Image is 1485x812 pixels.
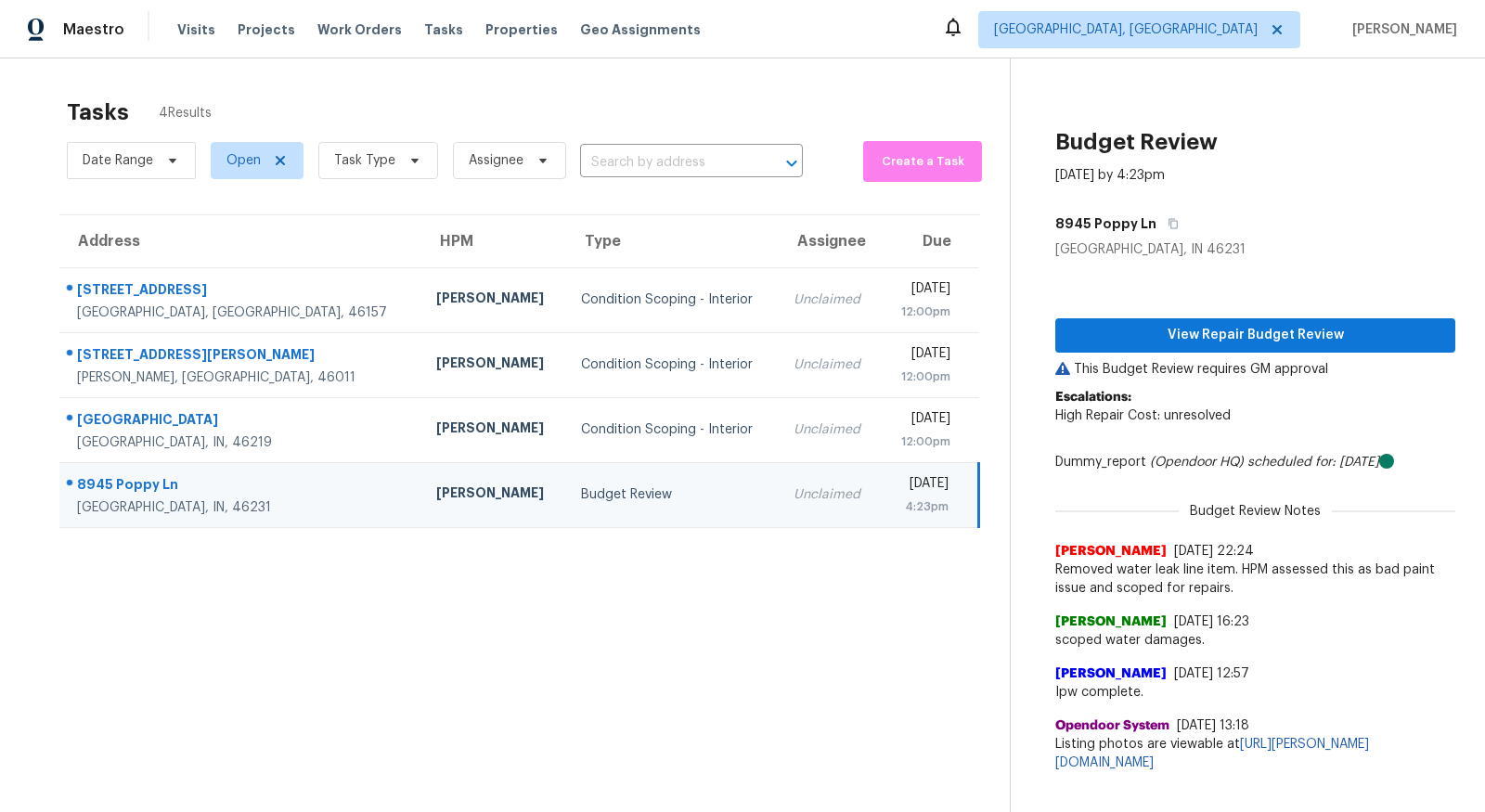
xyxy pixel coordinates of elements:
[1055,664,1167,683] span: [PERSON_NAME]
[1055,360,1455,379] p: This Budget Review requires GM approval
[1055,453,1455,471] div: Dummy_report
[1055,133,1218,151] h2: Budget Review
[896,303,950,321] div: 12:00pm
[238,20,295,39] span: Projects
[1055,542,1167,561] span: [PERSON_NAME]
[794,420,866,439] div: Unclaimed
[1174,615,1249,628] span: [DATE] 16:23
[896,344,950,367] div: [DATE]
[159,104,212,122] span: 4 Results
[1055,683,1455,702] span: Ipw complete.
[436,289,551,312] div: [PERSON_NAME]
[896,497,949,516] div: 4:23pm
[1055,561,1455,598] span: Removed water leak line item. HPM assessed this as bad paint issue and scoped for repairs.
[67,103,129,122] h2: Tasks
[1055,738,1369,769] a: [URL][PERSON_NAME][DOMAIN_NAME]
[1055,716,1169,735] span: Opendoor System
[1177,719,1249,732] span: [DATE] 13:18
[581,355,764,374] div: Condition Scoping - Interior
[1055,735,1455,772] span: Listing photos are viewable at
[1174,667,1249,680] span: [DATE] 12:57
[1247,456,1379,469] i: scheduled for: [DATE]
[485,20,558,39] span: Properties
[1070,324,1440,347] span: View Repair Budget Review
[1055,166,1165,185] div: [DATE] by 4:23pm
[581,420,764,439] div: Condition Scoping - Interior
[317,20,402,39] span: Work Orders
[1055,409,1231,422] span: High Repair Cost: unresolved
[1055,391,1131,404] b: Escalations:
[872,151,973,173] span: Create a Task
[1345,20,1457,39] span: [PERSON_NAME]
[77,345,407,368] div: [STREET_ADDRESS][PERSON_NAME]
[77,368,407,387] div: [PERSON_NAME], [GEOGRAPHIC_DATA], 46011
[779,150,805,176] button: Open
[794,290,866,309] div: Unclaimed
[1055,631,1455,650] span: scoped water damages.
[83,151,153,170] span: Date Range
[896,367,950,386] div: 12:00pm
[794,355,866,374] div: Unclaimed
[1055,318,1455,353] button: View Repair Budget Review
[334,151,395,170] span: Task Type
[436,483,551,507] div: [PERSON_NAME]
[896,432,950,451] div: 12:00pm
[581,290,764,309] div: Condition Scoping - Interior
[63,20,124,39] span: Maestro
[896,474,949,497] div: [DATE]
[1156,207,1182,240] button: Copy Address
[779,215,881,267] th: Assignee
[77,498,407,517] div: [GEOGRAPHIC_DATA], IN, 46231
[1055,214,1156,233] h5: 8945 Poppy Ln
[77,303,407,322] div: [GEOGRAPHIC_DATA], [GEOGRAPHIC_DATA], 46157
[1179,502,1332,521] span: Budget Review Notes
[436,354,551,377] div: [PERSON_NAME]
[436,419,551,442] div: [PERSON_NAME]
[1055,612,1167,631] span: [PERSON_NAME]
[896,279,950,303] div: [DATE]
[77,410,407,433] div: [GEOGRAPHIC_DATA]
[177,20,215,39] span: Visits
[794,485,866,504] div: Unclaimed
[59,215,421,267] th: Address
[1055,240,1455,259] div: [GEOGRAPHIC_DATA], IN 46231
[566,215,779,267] th: Type
[424,23,463,36] span: Tasks
[421,215,566,267] th: HPM
[226,151,261,170] span: Open
[994,20,1258,39] span: [GEOGRAPHIC_DATA], [GEOGRAPHIC_DATA]
[896,409,950,432] div: [DATE]
[1150,456,1244,469] i: (Opendoor HQ)
[1174,545,1254,558] span: [DATE] 22:24
[77,280,407,303] div: [STREET_ADDRESS]
[863,141,982,182] button: Create a Task
[881,215,979,267] th: Due
[77,433,407,452] div: [GEOGRAPHIC_DATA], IN, 46219
[580,20,701,39] span: Geo Assignments
[580,148,751,177] input: Search by address
[581,485,764,504] div: Budget Review
[77,475,407,498] div: 8945 Poppy Ln
[469,151,523,170] span: Assignee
